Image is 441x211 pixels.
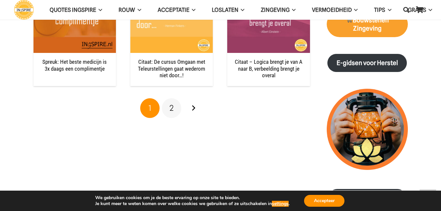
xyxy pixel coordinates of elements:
[426,2,432,18] span: GRATIS Menu
[110,2,149,18] a: ROUWROUW Menu
[212,7,238,13] span: Loslaten
[158,7,189,13] span: Acceptatie
[327,11,408,37] a: 🛒Bouwstenen Zingeving
[235,59,302,79] a: Citaat – Logica brengt je van A naar B, verbeelding brengt je overal
[50,7,96,13] span: QUOTES INGSPIRE
[337,59,398,67] strong: E-gidsen voor Herstel
[272,201,289,207] button: settings
[189,2,195,18] span: Acceptatie Menu
[304,195,344,207] button: Accepteer
[119,7,135,13] span: ROUW
[352,2,358,18] span: VERMOEIDHEID Menu
[261,7,290,13] span: Zingeving
[169,103,174,113] span: 2
[162,98,182,118] a: Pagina 2
[312,7,352,13] span: VERMOEIDHEID
[366,2,399,18] a: TIPSTIPS Menu
[41,2,110,18] a: QUOTES INGSPIREQUOTES INGSPIRE Menu
[135,2,141,18] span: ROUW Menu
[420,190,436,206] a: Terug naar top
[95,201,290,207] p: Je kunt meer te weten komen over welke cookies we gebruiken of ze uitschakelen in .
[327,89,408,170] img: lichtpuntjes voor in donkere tijden
[408,7,426,13] span: GRATIS
[138,59,205,79] a: Citaat: De cursus Omgaan met Teleurstellingen gaat wederom niet door…!
[290,2,296,18] span: Zingeving Menu
[400,2,440,18] a: GRATISGRATIS Menu
[148,103,151,113] span: 1
[204,2,253,18] a: LoslatenLoslaten Menu
[385,2,391,18] span: TIPS Menu
[328,189,406,207] a: Geef een Lichtpuntje
[253,2,304,18] a: ZingevingZingeving Menu
[238,2,244,18] span: Loslaten Menu
[304,2,366,18] a: VERMOEIDHEIDVERMOEIDHEID Menu
[327,54,407,72] a: E-gidsen voor Herstel
[345,16,389,32] strong: Bouwstenen Zingeving
[95,195,290,201] p: We gebruiken cookies om je de beste ervaring op onze site te bieden.
[400,2,413,18] a: Zoeken
[140,98,160,118] span: Pagina 1
[42,59,107,72] a: Spreuk: Het beste medicijn is 3x daags een complimentje
[149,2,204,18] a: AcceptatieAcceptatie Menu
[96,2,102,18] span: QUOTES INGSPIRE Menu
[374,7,385,13] span: TIPS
